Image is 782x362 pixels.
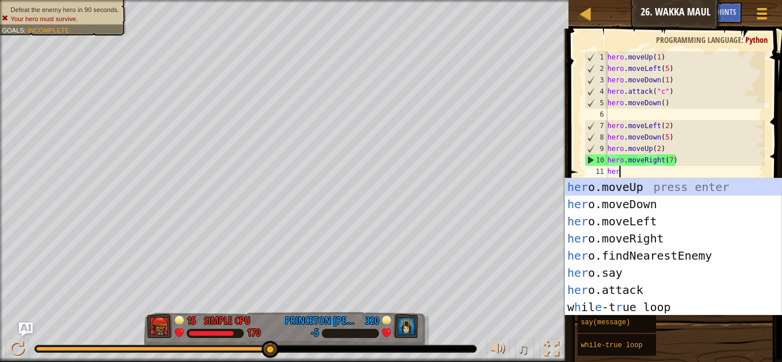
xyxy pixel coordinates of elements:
[11,6,119,13] span: Defeat the enemy hero in 90 seconds.
[584,166,607,177] div: 11
[187,313,198,324] div: 15
[311,328,319,339] div: -5
[515,339,535,362] button: ♫
[584,109,607,120] div: 6
[19,323,33,336] button: Ask AI
[745,34,768,45] span: Python
[580,319,630,327] span: say(message)
[748,2,776,29] button: Show game menu
[540,339,563,362] button: Toggle fullscreen
[656,34,741,45] span: Programming language
[11,15,78,22] span: Your hero must survive.
[585,120,607,132] div: 7
[717,6,736,17] span: Hints
[585,143,607,154] div: 9
[2,5,119,14] li: Defeat the enemy hero in 90 seconds.
[204,313,250,328] div: Simple CPU
[585,97,607,109] div: 5
[585,51,607,63] div: 1
[365,313,379,324] div: 320
[681,2,712,23] button: Ask AI
[741,34,745,45] span: :
[518,340,529,357] span: ♫
[686,6,706,17] span: Ask AI
[393,314,418,338] img: thang_avatar_frame.png
[584,177,607,189] div: 12
[6,339,29,362] button: Ctrl + P: Play
[487,339,510,362] button: Adjust volume
[2,26,24,34] span: Goals
[585,132,607,143] div: 8
[27,26,69,34] span: Incomplete
[2,14,119,23] li: Your hero must survive.
[585,86,607,97] div: 4
[147,314,172,338] img: thang_avatar_frame.png
[285,313,360,328] div: Princeton [PERSON_NAME]
[585,154,607,166] div: 10
[247,328,260,339] div: 170
[585,63,607,74] div: 2
[580,341,642,349] span: while-true loop
[585,74,607,86] div: 3
[24,26,27,34] span: :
